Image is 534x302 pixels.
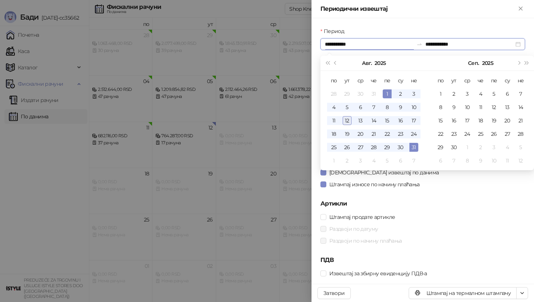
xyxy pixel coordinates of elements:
[514,114,527,127] td: 2025-09-21
[356,143,365,152] div: 27
[476,103,485,112] div: 11
[340,74,354,87] th: ут
[434,114,447,127] td: 2025-09-15
[449,116,458,125] div: 16
[447,141,461,154] td: 2025-09-30
[487,74,501,87] th: пе
[461,101,474,114] td: 2025-09-10
[514,87,527,101] td: 2025-09-07
[340,101,354,114] td: 2025-08-05
[369,89,378,98] div: 31
[329,129,338,138] div: 18
[461,141,474,154] td: 2025-10-01
[340,141,354,154] td: 2025-08-26
[474,114,487,127] td: 2025-09-18
[516,116,525,125] div: 21
[409,116,418,125] div: 17
[380,101,394,114] td: 2025-08-08
[461,127,474,141] td: 2025-09-24
[394,87,407,101] td: 2025-08-02
[434,154,447,167] td: 2025-10-06
[367,141,380,154] td: 2025-08-28
[329,116,338,125] div: 11
[396,116,405,125] div: 16
[516,143,525,152] div: 5
[354,74,367,87] th: ср
[332,56,340,70] button: Претходни месец (PageUp)
[474,101,487,114] td: 2025-09-11
[354,87,367,101] td: 2025-07-30
[407,114,421,127] td: 2025-08-17
[380,87,394,101] td: 2025-08-01
[449,156,458,165] div: 7
[327,154,340,167] td: 2025-09-01
[383,143,392,152] div: 29
[461,87,474,101] td: 2025-09-03
[396,89,405,98] div: 2
[383,156,392,165] div: 5
[356,129,365,138] div: 20
[501,87,514,101] td: 2025-09-06
[394,114,407,127] td: 2025-08-16
[327,74,340,87] th: по
[501,114,514,127] td: 2025-09-20
[516,89,525,98] div: 7
[340,154,354,167] td: 2025-09-02
[362,56,372,70] button: Изабери месец
[407,101,421,114] td: 2025-08-10
[396,156,405,165] div: 6
[501,154,514,167] td: 2025-10-11
[354,154,367,167] td: 2025-09-03
[463,116,472,125] div: 17
[396,103,405,112] div: 9
[407,87,421,101] td: 2025-08-03
[354,114,367,127] td: 2025-08-13
[320,256,525,265] h5: ПДВ
[501,127,514,141] td: 2025-09-27
[489,156,498,165] div: 10
[320,27,349,35] label: Период
[447,74,461,87] th: ут
[503,116,512,125] div: 20
[396,143,405,152] div: 30
[343,156,352,165] div: 2
[489,89,498,98] div: 5
[380,114,394,127] td: 2025-08-15
[323,56,332,70] button: Претходна година (Control + left)
[383,103,392,112] div: 8
[409,287,517,299] button: Штампај на термалном штампачу
[383,129,392,138] div: 22
[354,141,367,154] td: 2025-08-27
[436,156,445,165] div: 6
[514,101,527,114] td: 2025-09-14
[436,129,445,138] div: 22
[447,101,461,114] td: 2025-09-09
[468,56,479,70] button: Изабери месец
[375,56,386,70] button: Изабери годину
[487,114,501,127] td: 2025-09-19
[407,127,421,141] td: 2025-08-24
[461,74,474,87] th: ср
[514,56,523,70] button: Следећи месец (PageDown)
[489,116,498,125] div: 19
[501,141,514,154] td: 2025-10-04
[354,127,367,141] td: 2025-08-20
[369,129,378,138] div: 21
[394,154,407,167] td: 2025-09-06
[436,89,445,98] div: 1
[380,141,394,154] td: 2025-08-29
[354,101,367,114] td: 2025-08-06
[367,101,380,114] td: 2025-08-07
[449,103,458,112] div: 9
[434,74,447,87] th: по
[461,114,474,127] td: 2025-09-17
[503,129,512,138] div: 27
[503,89,512,98] div: 6
[409,129,418,138] div: 24
[434,101,447,114] td: 2025-09-08
[514,74,527,87] th: не
[447,154,461,167] td: 2025-10-07
[436,116,445,125] div: 15
[434,87,447,101] td: 2025-09-01
[461,154,474,167] td: 2025-10-08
